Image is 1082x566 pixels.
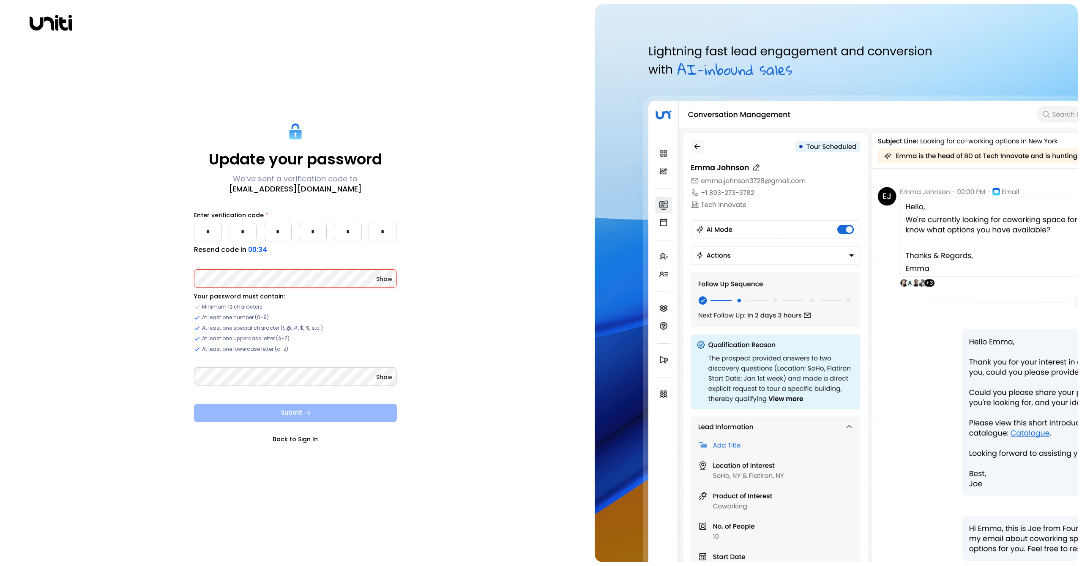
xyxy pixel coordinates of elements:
input: Please enter OTP character 4 [299,223,327,241]
input: Please enter OTP character 2 [229,223,257,241]
img: auth-hero.png [595,4,1078,562]
span: At least one number (0-9) [202,314,269,321]
button: Show [376,275,393,283]
p: 00:34 [248,245,267,255]
a: Back to Sign In [194,435,397,443]
label: Enter verification code [194,211,397,219]
input: Please enter OTP character 6 [369,223,396,241]
input: Please enter OTP character 1 [194,223,222,241]
span: [EMAIL_ADDRESS][DOMAIN_NAME] [229,184,362,194]
input: Please enter OTP character 3 [264,223,292,241]
button: Show [376,373,393,381]
li: Your password must contain: [194,292,397,301]
span: At least one uppercase letter (A-Z) [202,335,290,342]
p: We’ve sent a verification code to [229,174,362,194]
span: At least one lowercase letter (a-z) [202,345,288,353]
span: Minimum 12 characters [202,303,262,311]
button: Submit [194,404,397,422]
p: Update your password [209,150,382,169]
span: At least one special character (!, @, #, $, %, etc.) [202,324,323,332]
label: Resend code in [194,245,246,255]
input: Please enter OTP character 5 [334,223,362,241]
